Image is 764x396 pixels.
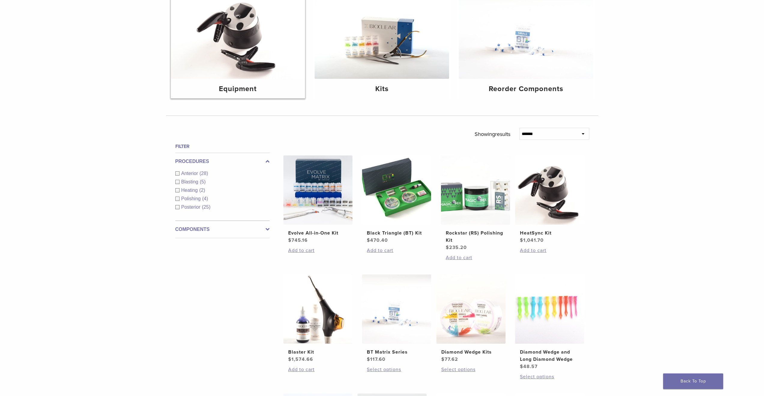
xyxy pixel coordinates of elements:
[181,171,200,176] span: Anterior
[520,348,579,363] h2: Diamond Wedge and Long Diamond Wedge
[175,226,270,233] label: Components
[515,155,585,244] a: HeatSync KitHeatSync Kit $1,041.70
[283,155,352,225] img: Evolve All-in-One Kit
[520,237,523,243] span: $
[175,158,270,165] label: Procedures
[367,356,385,362] bdi: 117.60
[199,188,205,193] span: (2)
[288,229,348,237] h2: Evolve All-in-One Kit
[200,171,208,176] span: (28)
[367,366,426,373] a: Select options for “BT Matrix Series”
[288,356,313,362] bdi: 1,574.66
[520,373,579,380] a: Select options for “Diamond Wedge and Long Diamond Wedge”
[663,373,723,389] a: Back To Top
[288,348,348,356] h2: Blaster Kit
[441,366,501,373] a: Select options for “Diamond Wedge Kits”
[441,155,511,251] a: Rockstar (RS) Polishing KitRockstar (RS) Polishing Kit $235.20
[441,348,501,356] h2: Diamond Wedge Kits
[464,84,588,94] h4: Reorder Components
[181,179,200,184] span: Blasting
[319,84,444,94] h4: Kits
[181,204,202,210] span: Posterior
[362,155,431,225] img: Black Triangle (BT) Kit
[367,348,426,356] h2: BT Matrix Series
[181,196,202,201] span: Polishing
[288,237,291,243] span: $
[200,179,206,184] span: (5)
[175,143,270,150] h4: Filter
[288,356,291,362] span: $
[367,356,370,362] span: $
[441,155,510,225] img: Rockstar (RS) Polishing Kit
[181,188,199,193] span: Heating
[367,237,370,243] span: $
[475,128,510,140] p: Showing results
[515,275,584,344] img: Diamond Wedge and Long Diamond Wedge
[367,229,426,237] h2: Black Triangle (BT) Kit
[515,155,584,225] img: HeatSync Kit
[520,364,538,370] bdi: 48.57
[283,155,353,244] a: Evolve All-in-One KitEvolve All-in-One Kit $745.16
[446,229,505,244] h2: Rockstar (RS) Polishing Kit
[520,237,544,243] bdi: 1,041.70
[288,237,308,243] bdi: 745.16
[288,366,348,373] a: Add to cart: “Blaster Kit”
[446,244,467,250] bdi: 235.20
[441,356,445,362] span: $
[520,364,523,370] span: $
[367,237,388,243] bdi: 470.40
[283,275,353,363] a: Blaster KitBlaster Kit $1,574.66
[446,244,449,250] span: $
[362,275,432,363] a: BT Matrix SeriesBT Matrix Series $117.60
[202,204,210,210] span: (25)
[362,275,431,344] img: BT Matrix Series
[436,275,506,363] a: Diamond Wedge KitsDiamond Wedge Kits $77.62
[441,356,458,362] bdi: 77.62
[288,247,348,254] a: Add to cart: “Evolve All-in-One Kit”
[283,275,352,344] img: Blaster Kit
[362,155,432,244] a: Black Triangle (BT) KitBlack Triangle (BT) Kit $470.40
[446,254,505,261] a: Add to cart: “Rockstar (RS) Polishing Kit”
[520,247,579,254] a: Add to cart: “HeatSync Kit”
[202,196,208,201] span: (4)
[515,275,585,370] a: Diamond Wedge and Long Diamond WedgeDiamond Wedge and Long Diamond Wedge $48.57
[520,229,579,237] h2: HeatSync Kit
[367,247,426,254] a: Add to cart: “Black Triangle (BT) Kit”
[436,275,506,344] img: Diamond Wedge Kits
[176,84,300,94] h4: Equipment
